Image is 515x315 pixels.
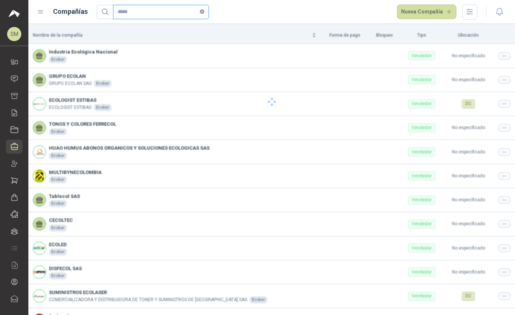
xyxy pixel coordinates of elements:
[200,8,204,15] span: close-circle
[9,9,20,18] img: Logo peakr
[200,9,204,14] span: close-circle
[397,4,457,19] button: Nueva Compañía
[53,6,88,17] h1: Compañías
[7,27,21,41] div: SM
